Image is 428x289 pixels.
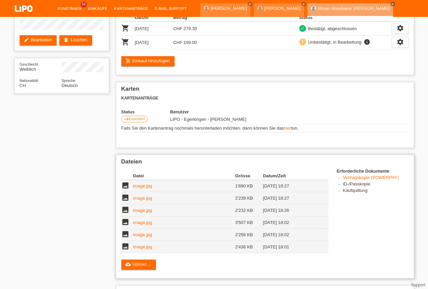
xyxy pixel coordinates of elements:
[54,6,85,10] a: Kund*innen
[263,192,319,204] td: [DATE] 18:27
[20,62,38,66] span: Geschlecht
[306,39,362,46] div: Unbestätigt, in Bearbeitung
[59,35,92,45] a: deleteLöschen
[121,38,129,46] i: POSP00025565
[24,37,29,43] i: edit
[121,109,170,114] th: Status
[263,229,319,241] td: [DATE] 18:02
[235,217,263,229] td: 3'507 KB
[318,6,390,11] a: Idman Abuubakar [PERSON_NAME]
[121,96,409,101] h3: Kartenanträge
[300,26,305,30] i: check
[121,124,409,132] td: Falls Sie den Kartenantrag nochmals herunterladen möchten, dann können Sie das tun.
[121,181,129,190] i: image
[121,218,129,226] i: image
[151,6,190,10] a: E-Mail Support
[81,2,87,7] span: 34
[263,241,319,253] td: [DATE] 18:01
[301,2,306,6] a: close
[263,217,319,229] td: [DATE] 18:02
[235,229,263,241] td: 2'256 KB
[121,56,175,66] a: add_shopping_cartEinkauf hinzufügen
[263,172,319,180] th: Datum/Zeit
[343,188,409,194] li: Kaufquittung
[63,37,69,43] i: delete
[302,2,305,6] i: close
[111,6,151,10] a: Kartenanträge
[173,22,212,36] td: CHF 279.30
[396,38,404,46] i: settings
[20,83,26,88] span: Schweiz
[337,169,409,174] h4: Erforderliche Dokumente
[135,36,174,49] td: [DATE]
[248,2,252,6] a: close
[121,158,409,169] h2: Dateien
[170,109,285,114] th: Benutzer
[343,181,409,188] li: ID-/Passkopie
[133,244,152,249] a: image.jpg
[121,86,409,96] h2: Karten
[299,14,392,22] th: Status
[133,172,235,180] th: Datei
[306,25,357,32] div: Bestätigt, abgeschlossen
[390,2,395,6] a: close
[133,220,152,225] a: image.jpg
[263,204,319,217] td: [DATE] 18:26
[133,208,152,213] a: image.jpg
[235,241,263,253] td: 2'436 KB
[235,172,263,180] th: Grösse
[411,283,425,287] a: Support
[125,58,131,64] i: add_shopping_cart
[396,24,404,32] i: settings
[235,180,263,192] td: 1'890 KB
[133,183,152,188] a: image.jpg
[121,260,156,270] a: cloud_uploadUpload ...
[391,2,394,6] i: close
[173,36,212,49] td: CHF 199.00
[20,35,57,45] a: editBearbeiten
[20,62,62,72] div: Weiblich
[343,175,399,180] a: Vertragskopie (POWERPAY)
[62,83,78,88] span: Deutsch
[133,196,152,201] a: image.jpg
[125,262,131,267] i: cloud_upload
[7,14,41,19] a: LIPO pay
[300,39,305,44] i: priority_high
[85,6,110,10] a: Einkäufe
[284,126,291,131] a: hier
[129,117,145,121] span: Exportiert
[211,6,247,11] a: [PERSON_NAME]
[264,6,301,11] a: [PERSON_NAME]
[170,117,246,122] span: 15.05.2025
[235,192,263,204] td: 2'239 KB
[121,206,129,214] i: image
[133,232,152,237] a: image.jpg
[62,79,76,83] span: Sprache
[121,24,129,32] i: POSP00022225
[121,230,129,238] i: image
[121,242,129,250] i: image
[173,14,212,22] th: Betrag
[363,39,371,45] i: info
[121,194,129,202] i: image
[135,22,174,36] td: [DATE]
[235,204,263,217] td: 2'232 KB
[20,79,38,83] span: Nationalität
[135,14,174,22] th: Datum
[124,116,129,122] i: east
[263,180,319,192] td: [DATE] 18:27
